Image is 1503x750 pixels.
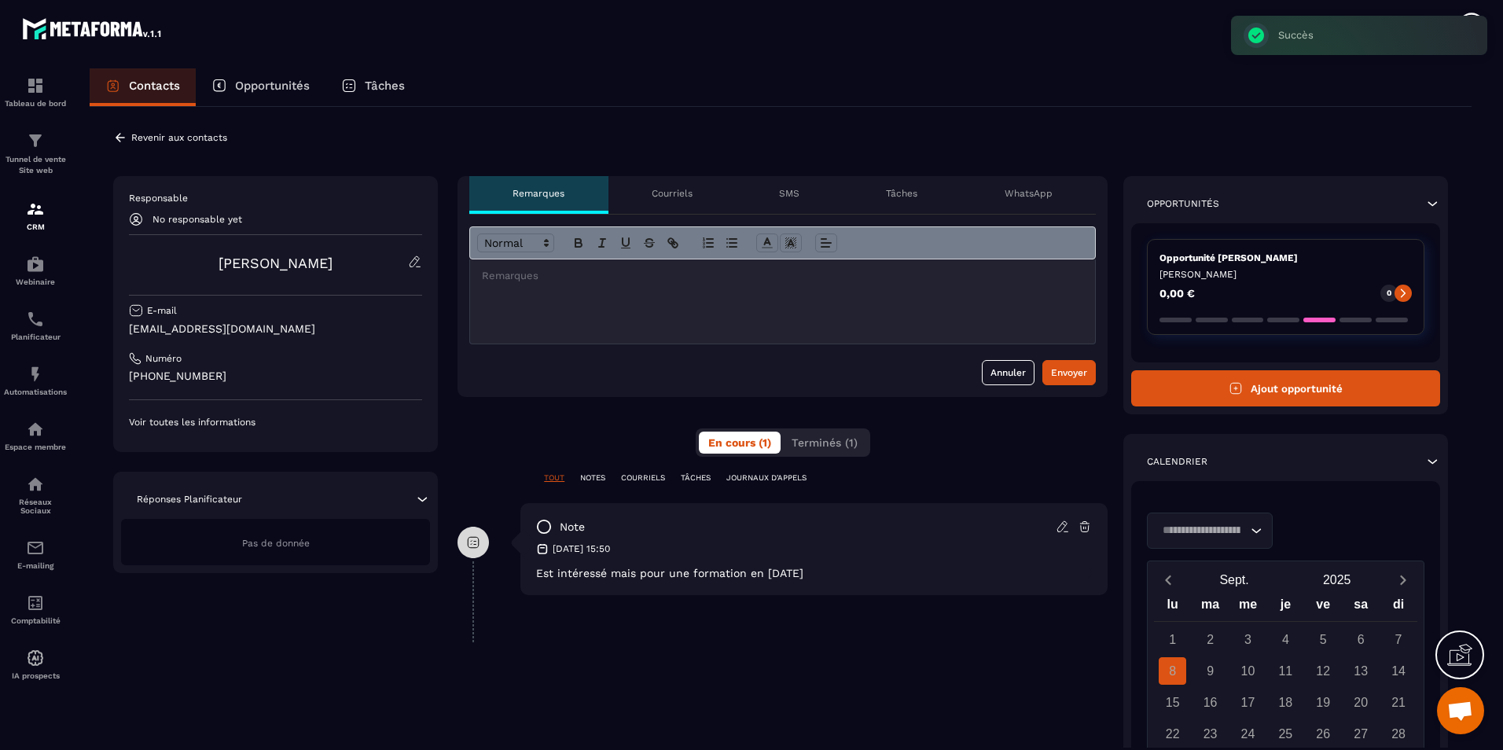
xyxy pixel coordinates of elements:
div: 24 [1234,720,1262,748]
div: sa [1342,594,1380,621]
div: 27 [1347,720,1375,748]
div: 17 [1234,689,1262,716]
button: Terminés (1) [782,432,867,454]
p: CRM [4,222,67,231]
div: me [1229,594,1267,621]
p: NOTES [580,472,605,483]
div: 1 [1159,626,1186,653]
a: Tâches [325,68,421,106]
button: Next month [1388,569,1417,590]
img: formation [26,200,45,219]
img: automations [26,365,45,384]
p: Revenir aux contacts [131,132,227,143]
button: Annuler [982,360,1034,385]
img: email [26,539,45,557]
p: Responsable [129,192,422,204]
p: Calendrier [1147,455,1207,468]
p: Numéro [145,352,182,365]
div: 9 [1196,657,1224,685]
img: logo [22,14,164,42]
a: formationformationTableau de bord [4,64,67,119]
p: Réponses Planificateur [137,493,242,506]
img: accountant [26,594,45,612]
a: formationformationTunnel de vente Site web [4,119,67,188]
p: E-mail [147,304,177,317]
div: Envoyer [1051,365,1087,381]
div: 4 [1272,626,1299,653]
div: 16 [1196,689,1224,716]
p: Opportunités [1147,197,1219,210]
div: 2 [1196,626,1224,653]
div: 18 [1272,689,1299,716]
div: 15 [1159,689,1186,716]
div: 13 [1347,657,1375,685]
div: 8 [1159,657,1186,685]
div: ma [1192,594,1229,621]
img: social-network [26,475,45,494]
a: automationsautomationsWebinaire [4,243,67,298]
a: formationformationCRM [4,188,67,243]
p: Comptabilité [4,616,67,625]
div: 10 [1234,657,1262,685]
p: [PHONE_NUMBER] [129,369,422,384]
div: 25 [1272,720,1299,748]
img: automations [26,255,45,274]
p: Planificateur [4,333,67,341]
button: Previous month [1154,569,1183,590]
input: Search for option [1157,522,1247,539]
div: 6 [1347,626,1375,653]
p: COURRIELS [621,472,665,483]
p: No responsable yet [153,214,242,225]
p: IA prospects [4,671,67,680]
p: Automatisations [4,388,67,396]
p: Opportunités [235,79,310,93]
div: 14 [1385,657,1413,685]
p: TOUT [544,472,564,483]
p: [EMAIL_ADDRESS][DOMAIN_NAME] [129,322,422,336]
div: di [1380,594,1417,621]
div: Ouvrir le chat [1437,687,1484,734]
img: formation [26,76,45,95]
p: Tableau de bord [4,99,67,108]
p: Réseaux Sociaux [4,498,67,515]
p: Contacts [129,79,180,93]
p: Tunnel de vente Site web [4,154,67,176]
p: [DATE] 15:50 [553,542,610,555]
p: WhatsApp [1005,187,1053,200]
span: En cours (1) [708,436,771,449]
div: je [1266,594,1304,621]
div: Search for option [1147,513,1273,549]
div: 12 [1310,657,1337,685]
img: automations [26,420,45,439]
a: Opportunités [196,68,325,106]
a: automationsautomationsEspace membre [4,408,67,463]
p: Espace membre [4,443,67,451]
a: schedulerschedulerPlanificateur [4,298,67,353]
span: Pas de donnée [242,538,310,549]
p: Opportunité [PERSON_NAME] [1159,252,1412,264]
img: scheduler [26,310,45,329]
p: 0,00 € [1159,288,1195,299]
p: Voir toutes les informations [129,416,422,428]
p: [PERSON_NAME] [1159,268,1412,281]
img: automations [26,649,45,667]
div: 7 [1385,626,1413,653]
a: accountantaccountantComptabilité [4,582,67,637]
div: 19 [1310,689,1337,716]
span: Terminés (1) [792,436,858,449]
p: JOURNAUX D'APPELS [726,472,807,483]
p: E-mailing [4,561,67,570]
div: ve [1304,594,1342,621]
p: 0 [1387,288,1391,299]
button: Open years overlay [1285,566,1388,594]
div: 20 [1347,689,1375,716]
p: Est intéressé mais pour une formation en [DATE] [536,567,1092,579]
img: formation [26,131,45,150]
div: 22 [1159,720,1186,748]
button: En cours (1) [699,432,781,454]
div: 3 [1234,626,1262,653]
div: 28 [1385,720,1413,748]
div: 26 [1310,720,1337,748]
p: Remarques [513,187,564,200]
button: Envoyer [1042,360,1096,385]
